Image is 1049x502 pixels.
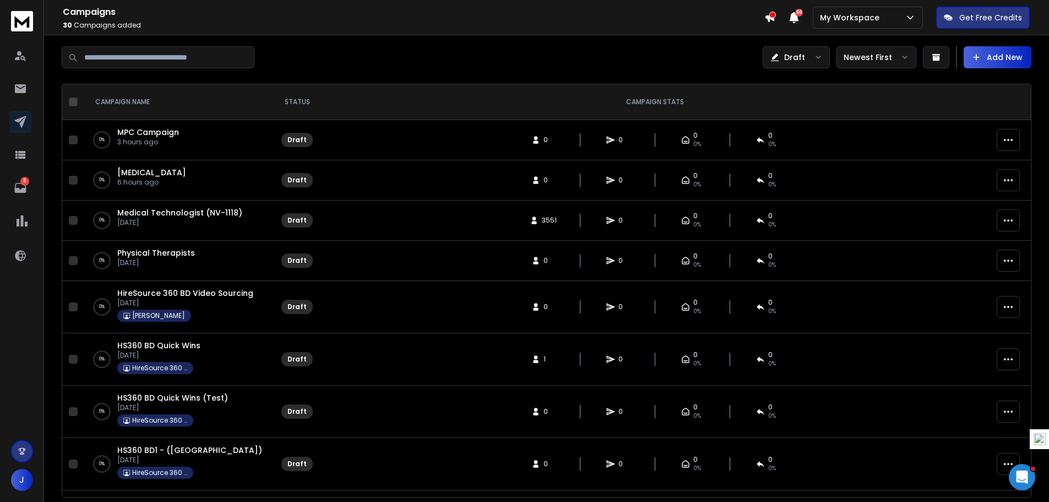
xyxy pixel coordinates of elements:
[618,176,629,185] span: 0
[768,220,776,229] span: 0%
[117,351,200,360] p: [DATE]
[1009,464,1035,490] iframe: Intercom live chat
[99,301,105,312] p: 0 %
[543,460,555,468] span: 0
[117,247,195,258] a: Physical Therapists
[693,252,698,261] span: 0
[543,407,555,416] span: 0
[693,220,701,229] span: 0%
[768,412,776,420] span: 0%
[11,11,33,31] img: logo
[768,171,773,180] span: 0
[836,46,916,68] button: Newest First
[82,201,275,241] td: 0%Medical Technologist (NV-1118)[DATE]
[964,46,1031,68] button: Add New
[99,215,105,226] p: 0 %
[820,12,884,23] p: My Workspace
[99,175,105,186] p: 0 %
[11,469,33,491] button: J
[693,131,698,140] span: 0
[768,131,773,140] span: 0
[693,350,698,359] span: 0
[99,406,105,417] p: 0 %
[618,407,629,416] span: 0
[287,355,307,364] div: Draft
[117,403,228,412] p: [DATE]
[82,241,275,281] td: 0%Physical Therapists[DATE]
[287,256,307,265] div: Draft
[287,460,307,468] div: Draft
[9,177,31,199] a: 5
[117,299,253,307] p: [DATE]
[618,303,629,311] span: 0
[99,134,105,145] p: 0 %
[693,180,701,189] span: 0%
[117,445,262,456] span: HS360 BD1 - ([GEOGRAPHIC_DATA])
[63,21,764,30] p: Campaigns added
[99,354,105,365] p: 0 %
[543,256,555,265] span: 0
[132,364,187,373] p: HireSource 360 BD
[693,307,701,316] span: 0%
[768,140,776,149] span: 0%
[117,340,200,351] a: HS360 BD Quick Wins
[132,416,187,425] p: HireSource 360 BD
[117,288,253,299] span: HireSource 360 BD Video Sourcing
[768,307,776,316] span: 0%
[543,136,555,144] span: 0
[693,455,698,464] span: 0
[543,176,555,185] span: 0
[287,303,307,311] div: Draft
[693,464,701,473] span: 0%
[784,52,805,63] p: Draft
[768,212,773,220] span: 0
[117,138,179,147] p: 3 hours ago
[117,127,179,138] a: MPC Campaign
[693,171,698,180] span: 0
[82,281,275,333] td: 0%HireSource 360 BD Video Sourcing[DATE][PERSON_NAME]
[82,333,275,386] td: 0%HS360 BD Quick Wins[DATE]HireSource 360 BD
[132,311,185,320] p: [PERSON_NAME]
[693,359,701,368] span: 0%
[543,303,555,311] span: 0
[618,256,629,265] span: 0
[117,207,242,218] a: Medical Technologist (NV-1118)
[693,298,698,307] span: 0
[117,392,228,403] a: HS360 BD Quick Wins (Test)
[20,177,29,186] p: 5
[693,403,698,412] span: 0
[63,6,764,19] h1: Campaigns
[618,355,629,364] span: 0
[117,178,186,187] p: 6 hours ago
[287,216,307,225] div: Draft
[319,84,990,120] th: CAMPAIGN STATS
[618,460,629,468] span: 0
[618,216,629,225] span: 0
[287,176,307,185] div: Draft
[82,160,275,201] td: 0%[MEDICAL_DATA]6 hours ago
[768,464,776,473] span: 0%
[99,255,105,266] p: 0 %
[117,258,195,267] p: [DATE]
[82,386,275,438] td: 0%HS360 BD Quick Wins (Test)[DATE]HireSource 360 BD
[82,438,275,490] td: 0%HS360 BD1 - ([GEOGRAPHIC_DATA])[DATE]HireSource 360 BD
[693,412,701,420] span: 0%
[82,120,275,160] td: 0%MPC Campaign3 hours ago
[768,455,773,464] span: 0
[117,167,186,178] a: [MEDICAL_DATA]
[693,212,698,220] span: 0
[795,9,803,17] span: 50
[63,20,72,30] span: 30
[275,84,319,120] th: STATUS
[117,218,242,227] p: [DATE]
[287,136,307,144] div: Draft
[693,261,701,269] span: 0%
[768,350,773,359] span: 0
[132,468,187,477] p: HireSource 360 BD
[768,403,773,412] span: 0
[693,140,701,149] span: 0%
